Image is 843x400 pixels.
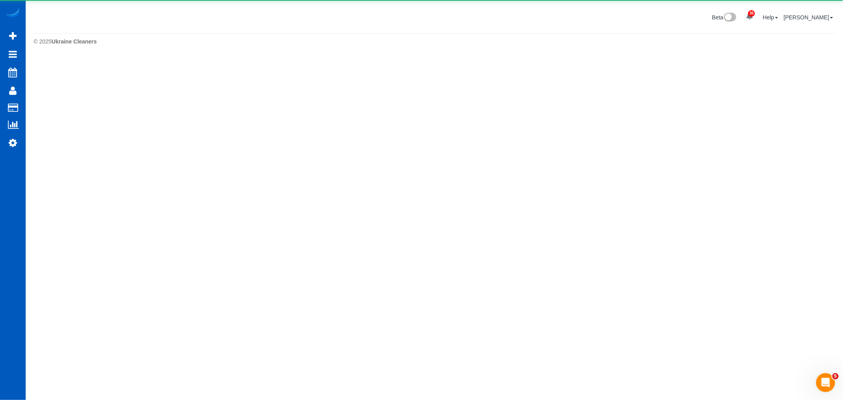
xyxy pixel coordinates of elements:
a: Help [763,14,778,21]
div: © 2025 [34,38,835,45]
strong: Ukraine Cleaners [51,38,96,45]
a: Beta [712,14,737,21]
a: [PERSON_NAME] [784,14,833,21]
img: New interface [723,13,736,23]
iframe: Intercom live chat [816,373,835,392]
span: 5 [832,373,839,379]
a: 36 [742,8,757,25]
span: 36 [748,10,755,17]
img: Automaid Logo [5,8,21,19]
